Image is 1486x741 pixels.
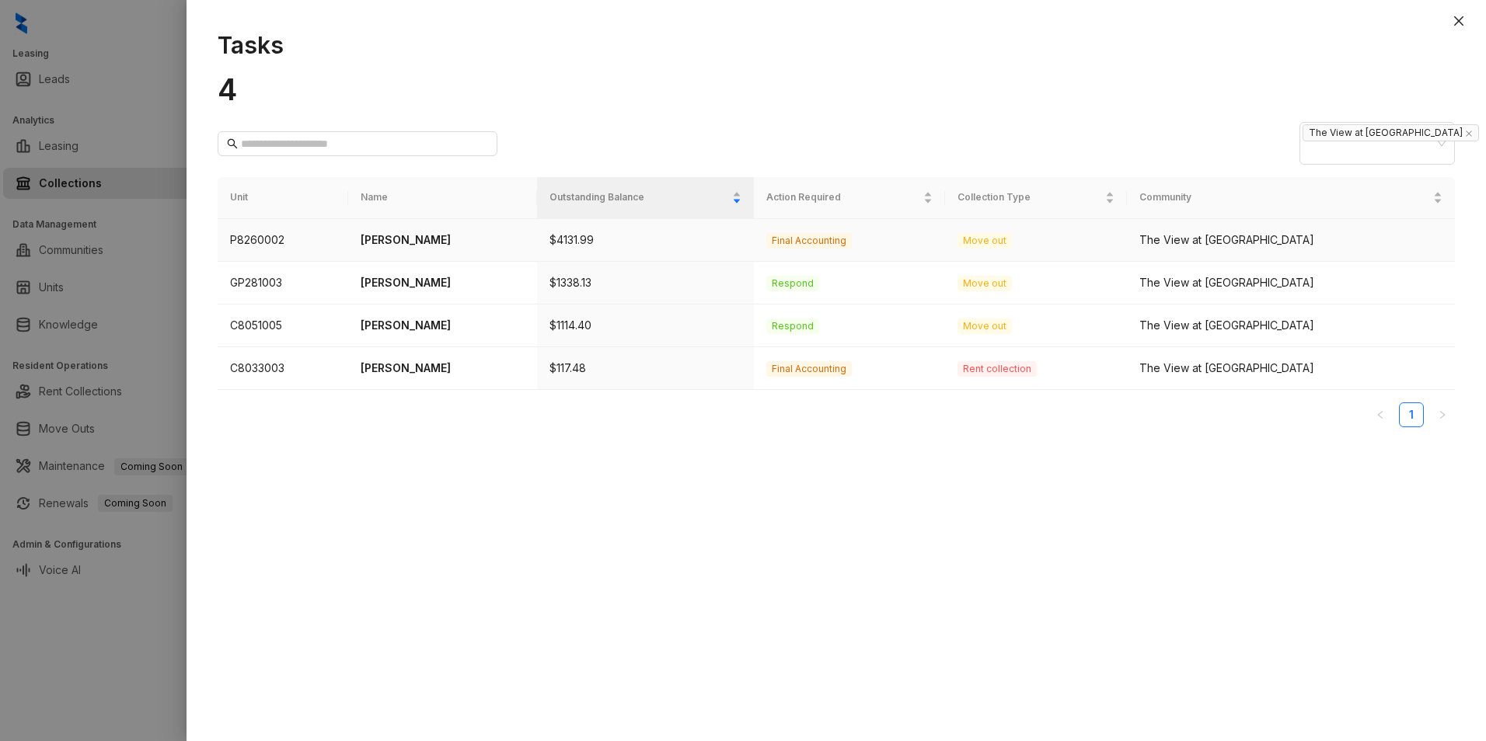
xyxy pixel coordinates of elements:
span: Final Accounting [766,361,852,377]
div: The View at [GEOGRAPHIC_DATA] [1139,360,1442,377]
p: $1114.40 [549,317,741,334]
span: Collection Type [958,190,1101,205]
span: close [1453,15,1465,27]
span: left [1376,410,1385,419]
span: Final Accounting [766,233,852,249]
button: Close [1449,12,1468,30]
td: C8051005 [218,304,348,347]
button: right [1430,402,1455,427]
li: 1 [1399,402,1424,427]
span: Move out [958,276,1012,291]
p: [PERSON_NAME] [361,231,525,249]
button: left [1368,402,1393,427]
span: search [227,138,238,149]
div: The View at [GEOGRAPHIC_DATA] [1139,274,1442,291]
th: Unit [218,177,348,218]
p: [PERSON_NAME] [361,317,525,334]
p: [PERSON_NAME] [361,274,525,291]
p: [PERSON_NAME] [361,360,525,377]
span: Respond [766,276,819,291]
td: C8033003 [218,347,348,390]
div: The View at [GEOGRAPHIC_DATA] [1139,317,1442,334]
span: Move out [958,318,1012,334]
span: Move out [958,233,1012,249]
th: Collection Type [945,177,1126,218]
td: P8260002 [218,219,348,262]
th: Community [1127,177,1455,218]
span: close [1465,130,1473,137]
p: $117.48 [549,360,741,377]
span: The View at [GEOGRAPHIC_DATA] [1303,124,1479,141]
span: Rent collection [958,361,1037,377]
a: 1 [1400,403,1423,426]
span: right [1438,410,1447,419]
span: Outstanding Balance [549,190,729,205]
span: Respond [766,318,819,334]
p: $1338.13 [549,274,741,291]
li: Previous Page [1368,402,1393,427]
span: Action Required [766,190,920,205]
th: Name [348,177,537,218]
span: Community [1139,190,1430,205]
div: The View at [GEOGRAPHIC_DATA] [1139,231,1442,249]
th: Action Required [754,177,945,218]
p: $4131.99 [549,231,741,249]
td: GP281003 [218,262,348,304]
li: Next Page [1430,402,1455,427]
h1: 4 [218,71,1455,107]
h1: Tasks [218,31,1455,59]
